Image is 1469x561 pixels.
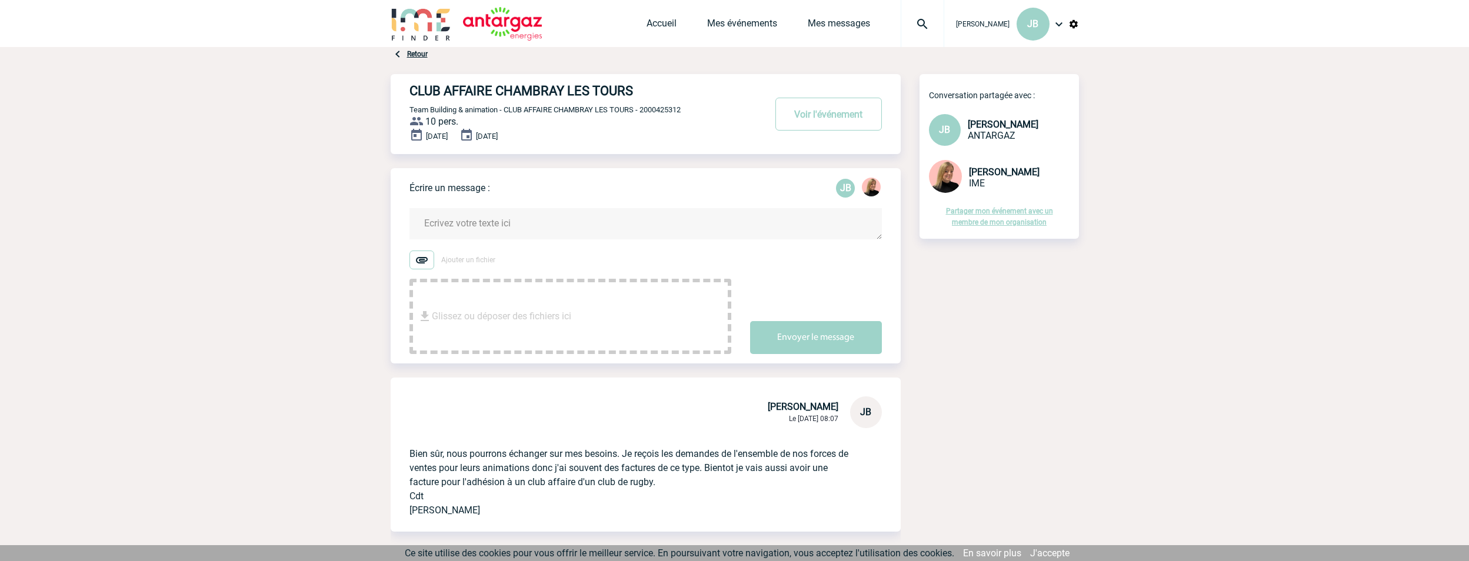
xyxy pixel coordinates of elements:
[409,84,730,98] h4: CLUB AFFAIRE CHAMBRAY LES TOURS
[836,179,855,198] p: JB
[775,98,882,131] button: Voir l'événement
[407,50,428,58] a: Retour
[441,256,495,264] span: Ajouter un fichier
[789,415,838,423] span: Le [DATE] 08:07
[969,178,985,189] span: IME
[939,124,950,135] span: JB
[968,119,1038,130] span: [PERSON_NAME]
[969,166,1040,178] span: [PERSON_NAME]
[409,182,490,193] p: Écrire un message :
[768,401,838,412] span: [PERSON_NAME]
[391,7,452,41] img: IME-Finder
[418,309,432,323] img: file_download.svg
[750,321,882,354] button: Envoyer le message
[929,91,1079,100] p: Conversation partagée avec :
[836,179,855,198] div: Jérémy BIDAUT
[862,178,881,196] img: 131233-0.png
[409,428,849,517] p: Bien sûr, nous pourrons échanger sur mes besoins. Je reçois les demandes de l'ensemble de nos for...
[1027,18,1038,29] span: JB
[956,20,1010,28] span: [PERSON_NAME]
[1030,547,1070,559] a: J'accepte
[860,406,871,418] span: JB
[862,178,881,199] div: Estelle PERIOU
[929,160,962,193] img: 131233-0.png
[647,18,677,34] a: Accueil
[432,287,571,346] span: Glissez ou déposer des fichiers ici
[476,132,498,141] span: [DATE]
[426,132,448,141] span: [DATE]
[409,105,681,114] span: Team Building & animation - CLUB AFFAIRE CHAMBRAY LES TOURS - 2000425312
[946,207,1053,226] a: Partager mon événement avec un membre de mon organisation
[963,547,1021,559] a: En savoir plus
[707,18,777,34] a: Mes événements
[808,18,870,34] a: Mes messages
[968,130,1015,141] span: ANTARGAZ
[425,116,458,127] span: 10 pers.
[405,547,954,559] span: Ce site utilise des cookies pour vous offrir le meilleur service. En poursuivant votre navigation...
